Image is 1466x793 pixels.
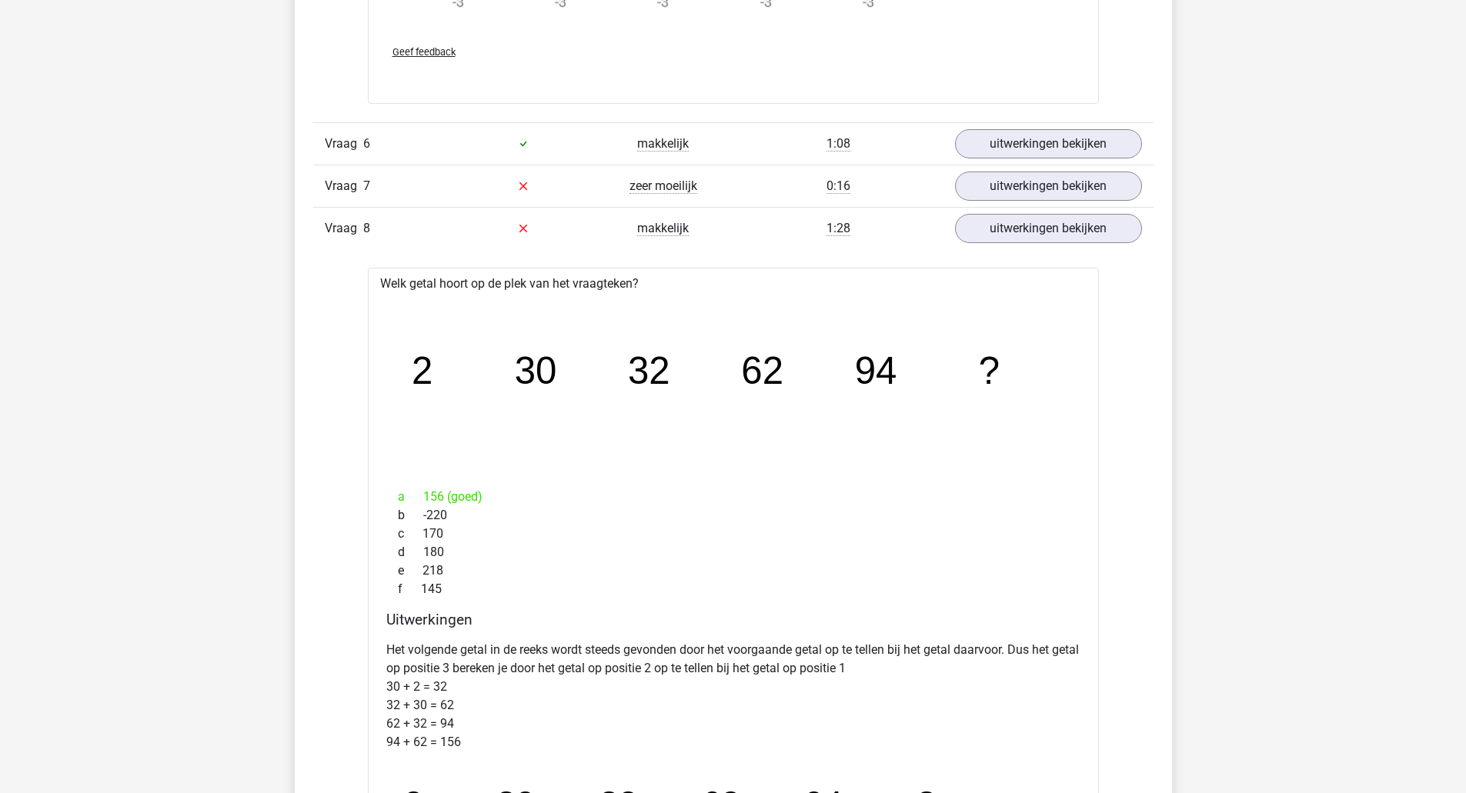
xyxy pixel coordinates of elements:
span: d [398,543,423,561]
span: c [398,525,422,543]
span: 8 [363,221,370,235]
span: a [398,488,423,506]
div: 156 (goed) [386,488,1080,506]
div: -220 [386,506,1080,525]
tspan: 94 [856,349,898,392]
div: 180 [386,543,1080,561]
tspan: 32 [628,349,670,392]
span: Vraag [325,135,363,153]
h4: Uitwerkingen [386,611,1080,628]
span: e [398,561,422,580]
a: uitwerkingen bekijken [955,129,1142,158]
div: 218 [386,561,1080,580]
tspan: ? [980,349,1000,392]
span: f [398,580,421,598]
span: makkelijk [637,221,689,236]
a: uitwerkingen bekijken [955,214,1142,243]
tspan: 62 [742,349,784,392]
p: Het volgende getal in de reeks wordt steeds gevonden door het voorgaande getal op te tellen bij h... [386,641,1080,751]
span: Vraag [325,219,363,238]
span: 0:16 [827,178,850,194]
span: zeer moeilijk [629,178,697,194]
span: 6 [363,136,370,151]
span: Geef feedback [392,46,456,58]
div: 145 [386,580,1080,598]
tspan: 2 [412,349,432,392]
div: 170 [386,525,1080,543]
span: b [398,506,423,525]
span: 7 [363,178,370,193]
span: 1:28 [827,221,850,236]
span: 1:08 [827,136,850,152]
tspan: 30 [515,349,557,392]
span: makkelijk [637,136,689,152]
a: uitwerkingen bekijken [955,172,1142,201]
span: Vraag [325,177,363,195]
